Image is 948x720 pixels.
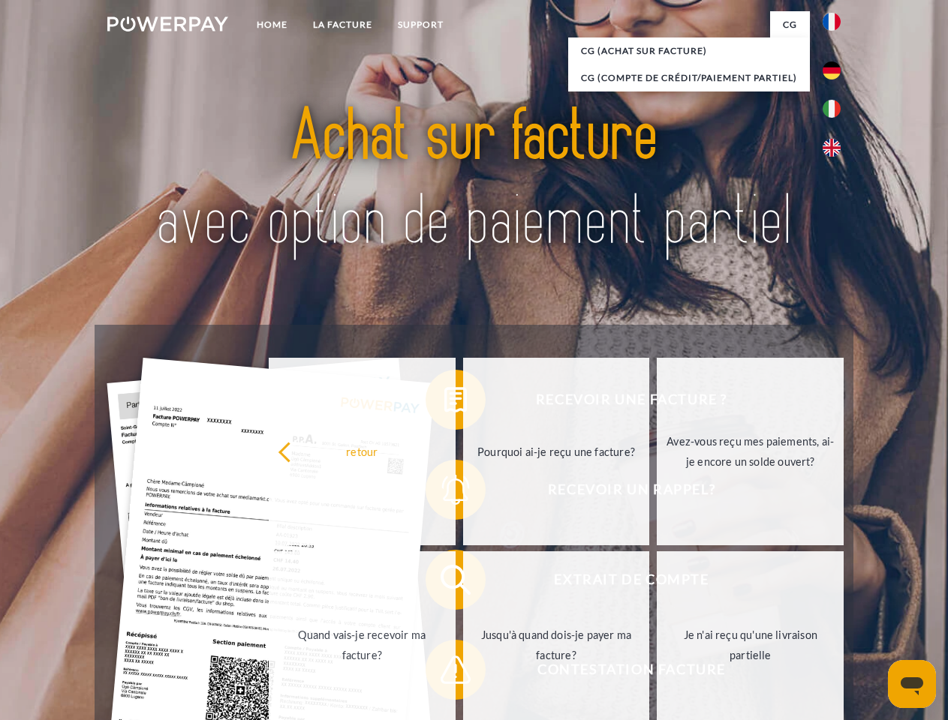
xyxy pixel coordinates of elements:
a: CG [770,11,810,38]
div: Je n'ai reçu qu'une livraison partielle [666,625,835,665]
a: CG (Compte de crédit/paiement partiel) [568,64,810,91]
a: Avez-vous reçu mes paiements, ai-je encore un solde ouvert? [657,358,844,545]
img: en [823,139,841,157]
a: Home [244,11,300,38]
img: title-powerpay_fr.svg [143,72,805,287]
img: logo-powerpay-white.svg [107,16,228,31]
div: Avez-vous reçu mes paiements, ai-je encore un solde ouvert? [666,431,835,472]
a: Support [385,11,456,38]
img: it [823,100,841,118]
div: Quand vais-je recevoir ma facture? [278,625,447,665]
a: CG (achat sur facture) [568,37,810,64]
div: Jusqu'à quand dois-je payer ma facture? [472,625,641,665]
img: de [823,61,841,79]
iframe: Bouton de lancement de la fenêtre de messagerie [888,660,936,708]
div: retour [278,441,447,461]
a: LA FACTURE [300,11,385,38]
img: fr [823,13,841,31]
div: Pourquoi ai-je reçu une facture? [472,441,641,461]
